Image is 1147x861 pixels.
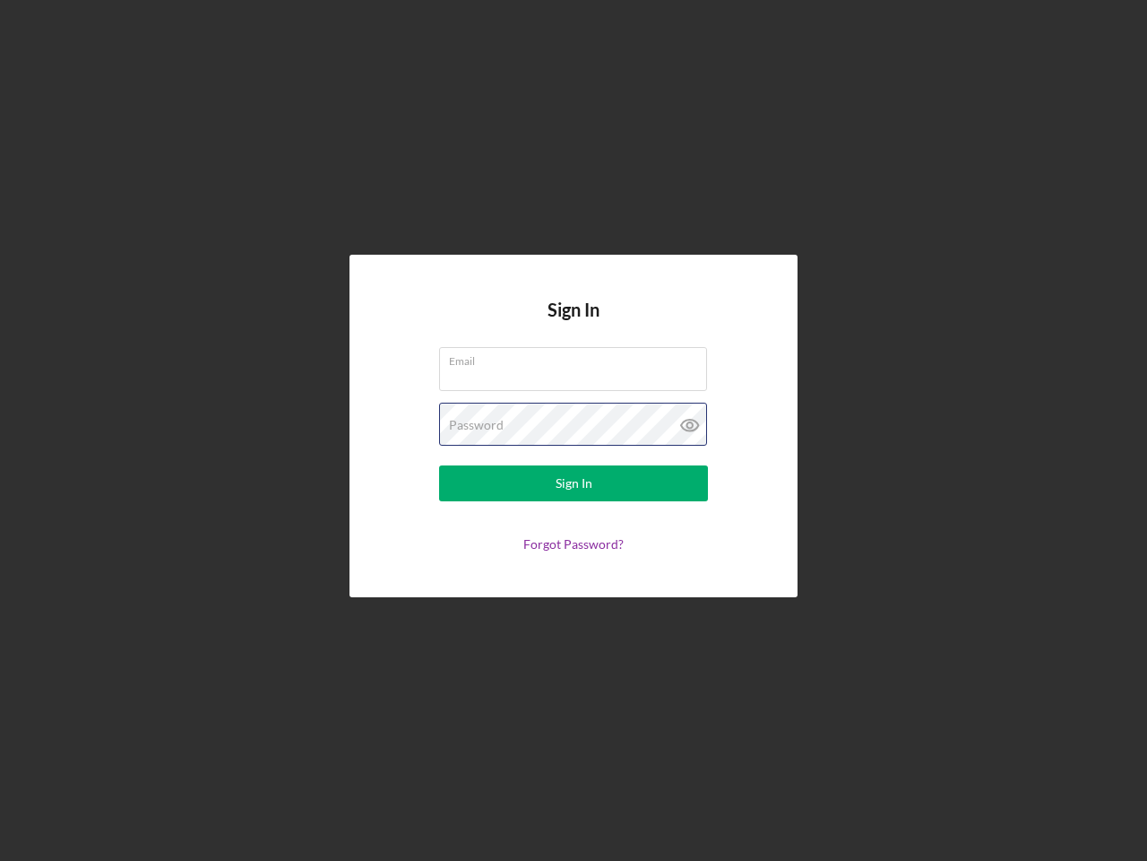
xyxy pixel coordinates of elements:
[439,465,708,501] button: Sign In
[523,536,624,552] a: Forgot Password?
[548,300,599,347] h4: Sign In
[449,348,707,368] label: Email
[449,418,504,432] label: Password
[556,465,592,501] div: Sign In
